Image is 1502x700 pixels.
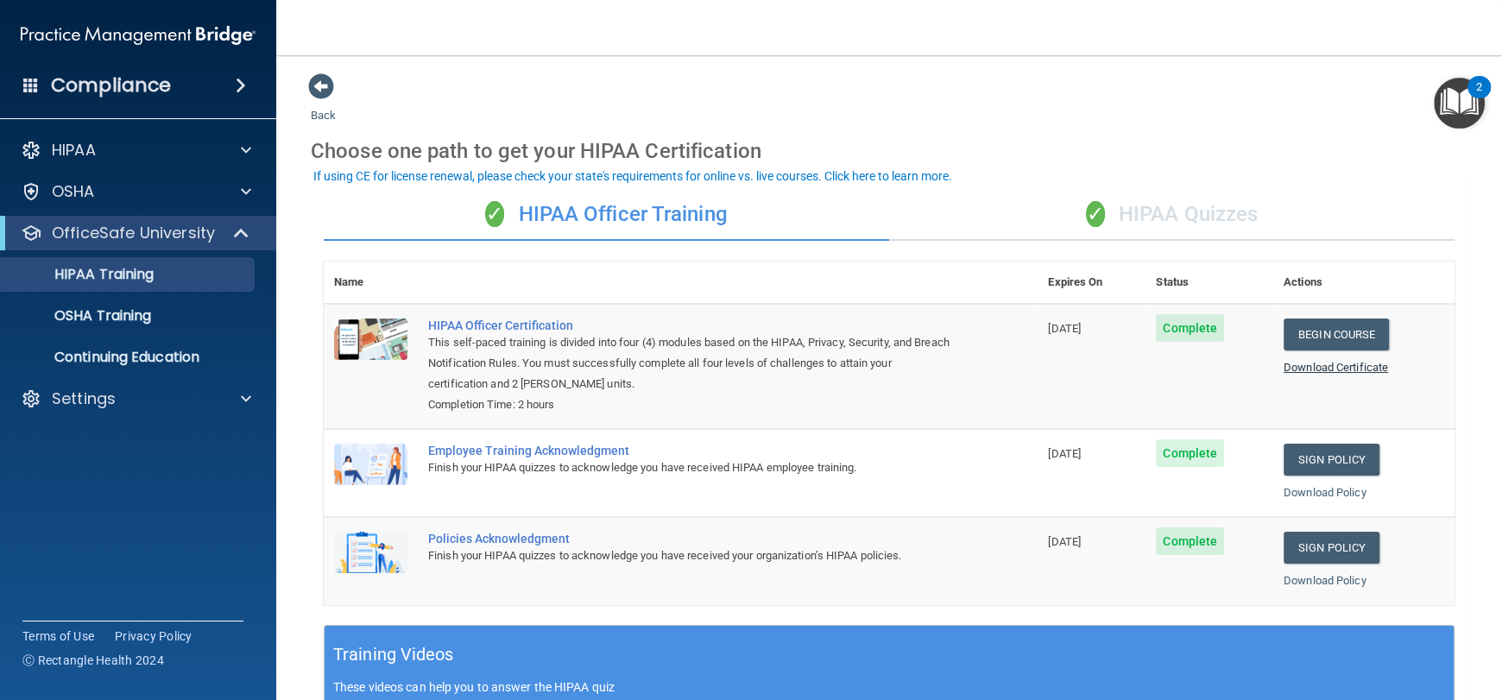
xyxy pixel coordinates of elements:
a: Back [311,88,336,122]
div: Choose one path to get your HIPAA Certification [311,126,1467,176]
div: If using CE for license renewal, please check your state's requirements for online vs. live cours... [313,170,952,182]
p: OSHA Training [11,307,151,325]
div: Completion Time: 2 hours [428,394,951,415]
div: Policies Acknowledgment [428,532,951,545]
a: Download Certificate [1284,361,1388,374]
a: HIPAA [21,140,251,161]
th: Name [324,262,418,304]
th: Actions [1273,262,1455,304]
a: OSHA [21,181,251,202]
p: HIPAA [52,140,96,161]
iframe: Drift Widget Chat Controller [1203,577,1481,646]
div: Employee Training Acknowledgment [428,444,951,457]
a: Settings [21,388,251,409]
span: ✓ [485,201,504,227]
a: Sign Policy [1284,444,1379,476]
p: OfficeSafe University [52,223,215,243]
span: [DATE] [1048,535,1081,548]
p: These videos can help you to answer the HIPAA quiz [333,680,1445,694]
div: This self-paced training is divided into four (4) modules based on the HIPAA, Privacy, Security, ... [428,332,951,394]
span: [DATE] [1048,447,1081,460]
a: Begin Course [1284,318,1389,350]
a: Download Policy [1284,574,1366,587]
div: HIPAA Officer Training [324,189,889,241]
div: Finish your HIPAA quizzes to acknowledge you have received HIPAA employee training. [428,457,951,478]
img: PMB logo [21,18,256,53]
a: OfficeSafe University [21,223,250,243]
span: Ⓒ Rectangle Health 2024 [22,652,164,669]
div: HIPAA Quizzes [889,189,1455,241]
p: HIPAA Training [11,266,154,283]
a: HIPAA Officer Certification [428,318,951,332]
h4: Compliance [51,73,171,98]
a: Sign Policy [1284,532,1379,564]
span: Complete [1156,439,1224,467]
a: Privacy Policy [115,627,192,645]
th: Status [1145,262,1273,304]
p: OSHA [52,181,95,202]
span: Complete [1156,314,1224,342]
span: [DATE] [1048,322,1081,335]
span: Complete [1156,527,1224,555]
p: Continuing Education [11,349,247,366]
span: ✓ [1086,201,1105,227]
div: Finish your HIPAA quizzes to acknowledge you have received your organization’s HIPAA policies. [428,545,951,566]
th: Expires On [1038,262,1145,304]
div: 2 [1476,87,1482,110]
h5: Training Videos [333,640,454,670]
button: Open Resource Center, 2 new notifications [1434,78,1485,129]
a: Download Policy [1284,486,1366,499]
button: If using CE for license renewal, please check your state's requirements for online vs. live cours... [311,167,955,185]
a: Terms of Use [22,627,94,645]
p: Settings [52,388,116,409]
